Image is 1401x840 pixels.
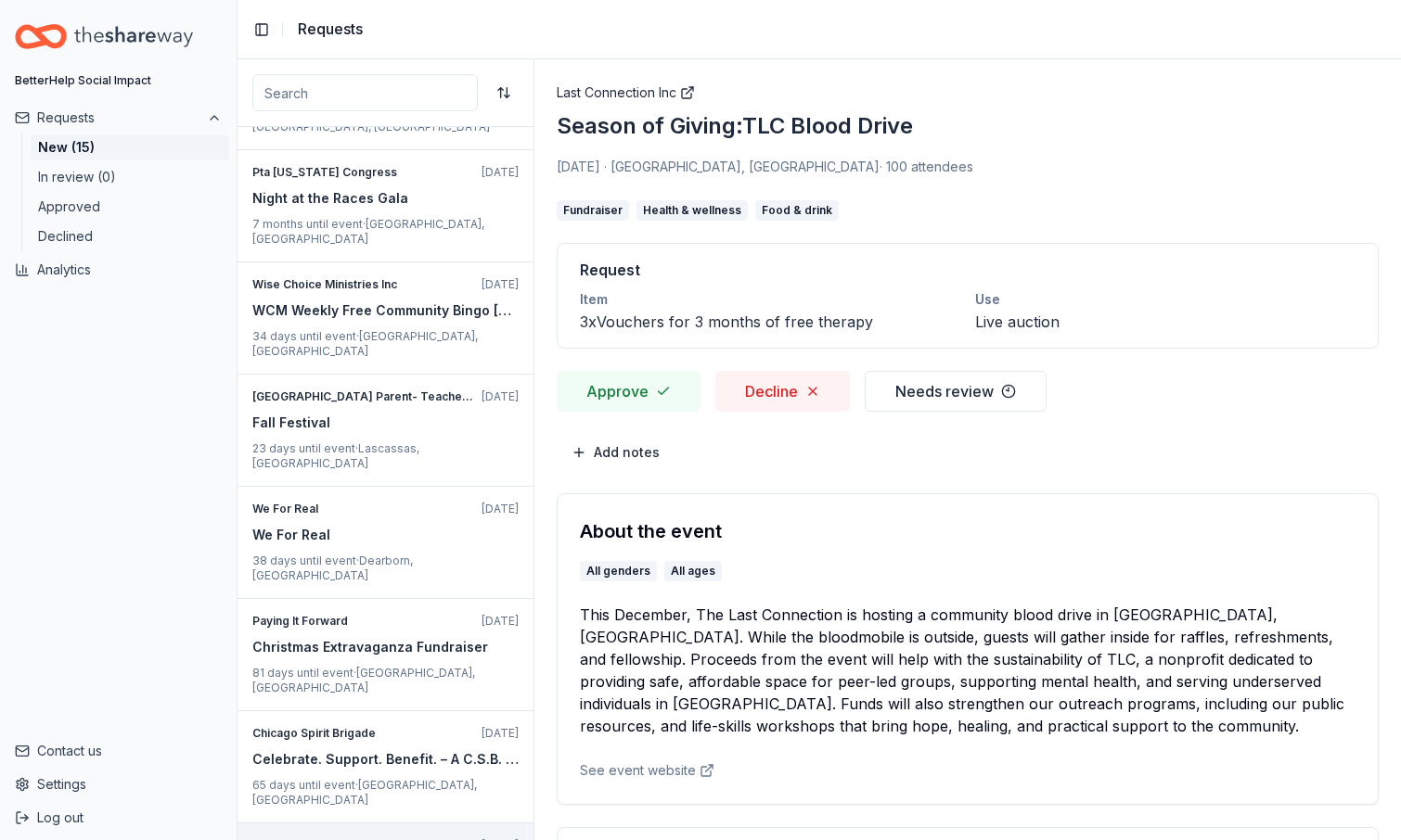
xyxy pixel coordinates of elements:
[252,299,519,322] div: WCM Weekly Free Community Bingo [GEOGRAPHIC_DATA] [US_STATE]
[482,165,519,180] p: [DATE]
[15,740,222,762] a: Contact us
[557,434,675,471] button: Add notes
[482,614,519,629] p: [DATE]
[557,200,629,221] div: Fundraiser
[252,666,519,695] p: 81 days until event · [GEOGRAPHIC_DATA], [GEOGRAPHIC_DATA]
[557,156,1379,178] div: · 100 attendees
[580,561,657,581] div: All genders
[664,561,722,581] div: All ages
[252,554,519,583] p: 38 days until event · Dearborn, [GEOGRAPHIC_DATA]
[7,255,229,285] button: Analytics
[252,412,519,434] div: Fall Festival
[252,389,474,404] p: [GEOGRAPHIC_DATA] Parent- Teacher Organization
[636,200,748,221] div: Health & wellness
[865,371,1047,412] button: Needs review
[252,636,519,658] div: Christmas Extravaganza Fundraiser
[7,803,229,833] button: Log out
[252,524,519,546] div: We For Real
[558,494,1378,561] div: About the event
[755,200,839,221] div: Food & drink
[252,502,474,516] p: We For Real
[252,217,519,247] p: 7 months until event · [GEOGRAPHIC_DATA], [GEOGRAPHIC_DATA]
[557,371,700,412] button: Approve
[252,165,474,180] p: Pta [US_STATE] Congress
[252,748,519,770] div: Celebrate. Support. Benefit. – A C.S.B. Give-to-Win Event
[31,164,229,190] button: In review (0)
[580,311,960,333] div: 3 x Vouchers for 3 months of free therapy
[975,288,1356,311] div: Use
[31,134,229,160] button: New (15)
[580,604,1356,737] div: This December, The Last Connection is hosting a community blood drive in [GEOGRAPHIC_DATA], [GEOG...
[482,726,519,741] p: [DATE]
[252,74,478,111] input: Search
[580,288,960,311] div: Item
[298,17,363,41] span: Requests
[252,441,519,471] p: 23 days until event · Lascassas, [GEOGRAPHIC_DATA]
[715,371,850,412] button: Decline
[7,770,229,799] button: Settings
[298,17,363,41] nav: breadcrumb
[7,736,229,766] button: Contact us
[252,614,474,629] p: Paying It Forward
[482,389,519,404] p: [DATE]
[557,82,913,104] a: Last Connection Inc
[252,726,474,741] p: Chicago Spirit Brigade
[31,194,229,220] button: Approved
[557,111,913,141] div: Season of Giving:TLC Blood Drive
[580,759,1356,782] a: See event website
[580,259,1356,281] div: Request
[7,103,229,133] button: Requests
[975,311,1356,333] div: Live auction
[252,778,519,808] p: 65 days until event · [GEOGRAPHIC_DATA], [GEOGRAPHIC_DATA]
[482,502,519,516] p: [DATE]
[15,73,151,88] div: BetterHelp Social Impact
[15,15,222,58] a: Home
[482,277,519,292] p: [DATE]
[557,159,880,174] span: [DATE] · [GEOGRAPHIC_DATA], [GEOGRAPHIC_DATA]
[252,277,474,292] p: Wise Choice Ministries Inc
[31,223,229,249] button: Declined
[252,187,519,210] div: Night at the Races Gala
[252,329,519,359] p: 34 days until event · [GEOGRAPHIC_DATA], [GEOGRAPHIC_DATA]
